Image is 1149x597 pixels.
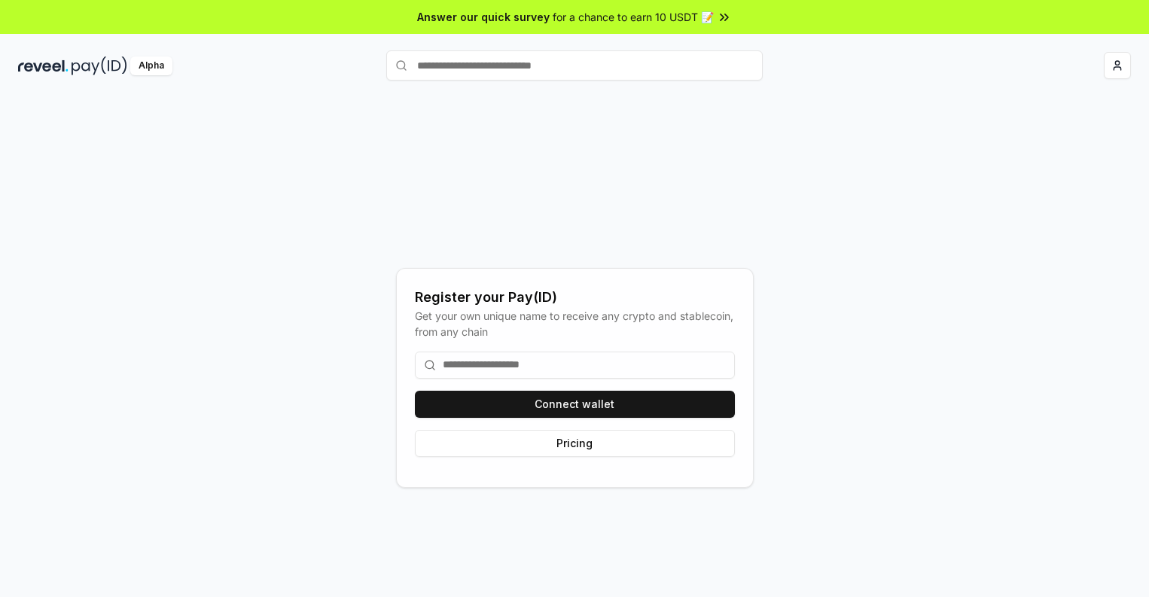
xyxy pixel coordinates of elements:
img: pay_id [72,56,127,75]
div: Get your own unique name to receive any crypto and stablecoin, from any chain [415,308,735,340]
div: Alpha [130,56,172,75]
div: Register your Pay(ID) [415,287,735,308]
img: reveel_dark [18,56,69,75]
button: Connect wallet [415,391,735,418]
span: Answer our quick survey [417,9,550,25]
button: Pricing [415,430,735,457]
span: for a chance to earn 10 USDT 📝 [553,9,714,25]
